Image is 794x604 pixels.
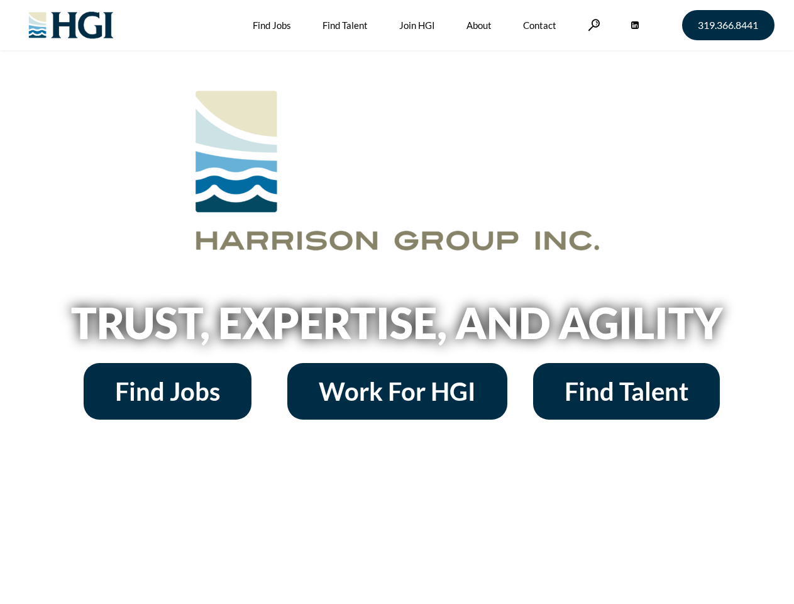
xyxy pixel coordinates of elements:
a: Search [588,19,600,31]
h2: Trust, Expertise, and Agility [39,301,756,344]
span: Work For HGI [319,379,476,404]
span: Find Jobs [115,379,220,404]
a: 319.366.8441 [682,10,775,40]
span: Find Talent [565,379,688,404]
a: Find Talent [533,363,720,420]
a: Find Jobs [84,363,251,420]
span: 319.366.8441 [698,20,758,30]
a: Work For HGI [287,363,507,420]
